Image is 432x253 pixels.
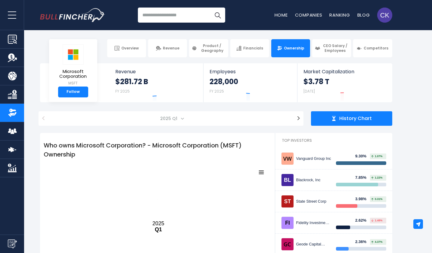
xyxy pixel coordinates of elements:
[155,226,162,232] tspan: Q1
[107,39,146,57] a: Overview
[371,198,383,201] span: 0.31%
[355,175,370,180] div: 7.85%
[189,39,228,57] a: Product / Geography
[210,77,238,86] strong: 228,000
[296,220,331,226] div: Fidelity Investments (FMR)
[40,137,275,163] h1: Who owns Microsoft Corporation? - Microsoft Corporation (MSFT) Ownership
[355,239,370,245] div: 2.36%
[109,63,204,102] a: Revenue $281.72 B FY 2025
[54,81,92,86] small: MSFT
[230,39,269,57] a: Financials
[355,218,370,223] div: 2.62%
[210,69,291,74] span: Employees
[312,39,351,57] a: CEO Salary / Employees
[296,156,331,161] div: Vanguard Group Inc
[371,241,383,243] span: 4.37%
[58,87,88,97] a: Follow
[243,46,263,51] span: Financials
[296,242,331,247] div: Geode Capital Management, LLC
[40,8,105,22] img: Bullfincher logo
[303,77,329,86] strong: $3.78 T
[152,220,164,232] text: 2025
[297,63,391,102] a: Market Capitalization $3.78 T [DATE]
[54,44,93,87] a: Microsoft Corporation MSFT
[115,77,148,86] strong: $281.72 B
[210,8,225,23] button: Search
[295,12,322,18] a: Companies
[121,46,139,51] span: Overview
[199,43,225,53] span: Product / Geography
[275,12,288,18] a: Home
[303,89,315,94] small: [DATE]
[115,69,197,74] span: Revenue
[353,39,392,57] a: Competitors
[8,108,17,117] img: Ownership
[355,197,370,202] div: 3.98%
[51,111,291,126] span: 2025 Q1
[371,176,383,179] span: 1.22%
[163,46,179,51] span: Revenue
[331,116,336,121] img: history chart
[294,111,303,126] button: >
[357,12,370,18] a: Blog
[296,178,331,183] div: Blackrock, Inc
[371,155,383,158] span: 1.07%
[40,8,105,22] a: Go to homepage
[355,154,370,159] div: 9.30%
[271,39,310,57] a: Ownership
[296,199,331,204] div: State Street Corp
[210,89,224,94] small: FY 2025
[148,39,187,57] a: Revenue
[54,69,92,79] span: Microsoft Corporation
[364,46,388,51] span: Competitors
[371,219,383,222] span: 1.48%
[204,63,297,102] a: Employees 228,000 FY 2025
[39,111,48,126] button: <
[339,115,372,122] span: History Chart
[115,89,130,94] small: FY 2025
[284,46,304,51] span: Ownership
[158,114,181,123] span: 2025 Q1
[329,12,350,18] a: Ranking
[275,133,392,148] h2: Top Investors
[322,43,348,53] span: CEO Salary / Employees
[303,69,385,74] span: Market Capitalization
